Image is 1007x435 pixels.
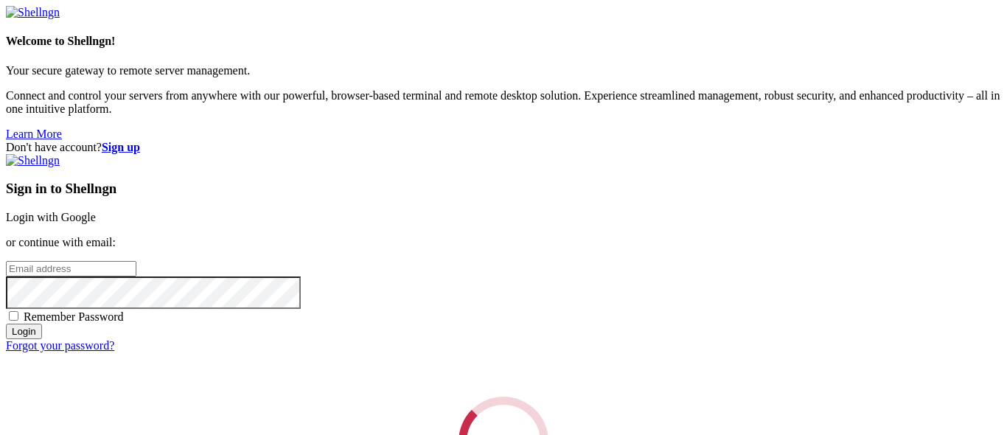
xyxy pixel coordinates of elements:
[6,64,1001,77] p: Your secure gateway to remote server management.
[6,128,62,140] a: Learn More
[6,324,42,339] input: Login
[6,339,114,352] a: Forgot your password?
[6,236,1001,249] p: or continue with email:
[6,261,136,276] input: Email address
[6,89,1001,116] p: Connect and control your servers from anywhere with our powerful, browser-based terminal and remo...
[102,141,140,153] a: Sign up
[9,311,18,321] input: Remember Password
[6,35,1001,48] h4: Welcome to Shellngn!
[6,154,60,167] img: Shellngn
[6,6,60,19] img: Shellngn
[6,211,96,223] a: Login with Google
[24,310,124,323] span: Remember Password
[6,181,1001,197] h3: Sign in to Shellngn
[6,141,1001,154] div: Don't have account?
